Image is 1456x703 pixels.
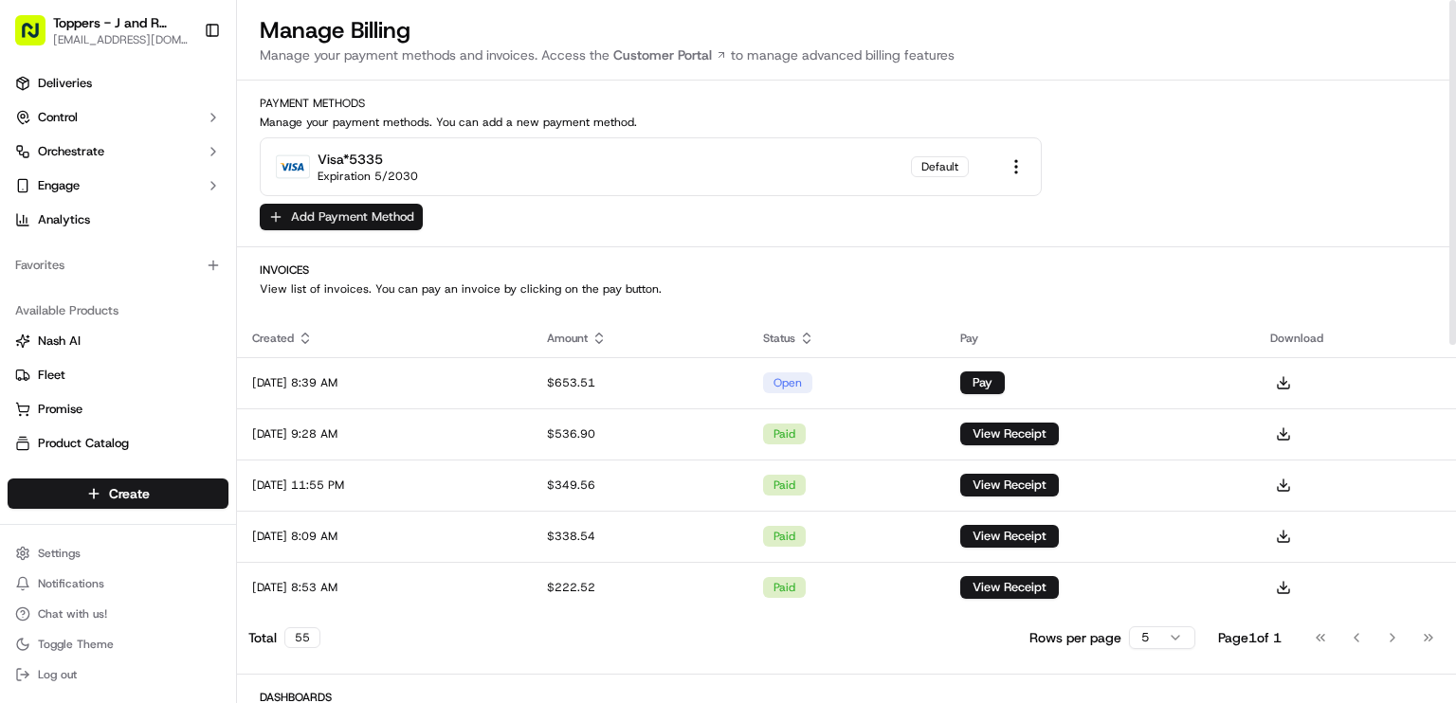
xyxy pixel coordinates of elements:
button: Toppers - J and R Ventures LLC[EMAIL_ADDRESS][DOMAIN_NAME] [8,8,196,53]
button: Toppers - J and R Ventures LLC [53,13,189,32]
td: [DATE] 8:39 AM [237,357,532,408]
button: Fleet [8,360,228,390]
button: Notifications [8,570,228,597]
span: Log out [38,667,77,682]
div: open [763,372,812,393]
a: Powered byPylon [134,320,229,335]
div: 📗 [19,277,34,292]
button: Add Payment Method [260,204,423,230]
div: $349.56 [547,478,734,493]
button: Promise [8,394,228,424]
div: Total [248,627,320,648]
span: Nash AI [38,333,81,350]
div: Download [1270,331,1441,346]
div: paid [763,424,806,444]
button: [EMAIL_ADDRESS][DOMAIN_NAME] [53,32,189,47]
div: $653.51 [547,375,734,390]
span: Analytics [38,211,90,228]
a: 💻API Documentation [153,267,312,301]
span: Create [109,484,150,503]
img: Nash [19,19,57,57]
div: Default [911,156,969,177]
div: We're available if you need us! [64,200,240,215]
button: Toggle Theme [8,631,228,658]
button: Settings [8,540,228,567]
div: Created [252,331,517,346]
td: [DATE] 8:53 AM [237,562,532,613]
div: $222.52 [547,580,734,595]
a: Product Catalog [15,435,221,452]
a: Promise [15,401,221,418]
p: View list of invoices. You can pay an invoice by clicking on the pay button. [260,281,1433,297]
button: View Receipt [960,525,1059,548]
p: Welcome 👋 [19,76,345,106]
div: paid [763,475,806,496]
span: Product Catalog [38,435,129,452]
a: Customer Portal [610,45,731,64]
button: Nash AI [8,326,228,356]
td: [DATE] 9:28 AM [237,408,532,460]
h1: Manage Billing [260,15,1433,45]
div: Available Products [8,296,228,326]
button: Log out [8,661,228,688]
div: Status [763,331,929,346]
div: paid [763,526,806,547]
div: Favorites [8,250,228,280]
span: Promise [38,401,82,418]
div: Page 1 of 1 [1218,628,1282,647]
span: Deliveries [38,75,92,92]
button: Control [8,102,228,133]
a: Nash AI [15,333,221,350]
button: Start new chat [322,187,345,209]
img: 1736555255976-a54dd68f-1ca7-489b-9aae-adbdc363a1c4 [19,181,53,215]
a: Fleet [15,367,221,384]
div: paid [763,577,806,598]
h2: Payment Methods [260,96,1433,111]
span: Toggle Theme [38,637,114,652]
span: Engage [38,177,80,194]
div: Expiration 5/2030 [318,169,418,184]
span: Fleet [38,367,65,384]
div: Start new chat [64,181,311,200]
button: Product Catalog [8,428,228,459]
a: Deliveries [8,68,228,99]
p: Rows per page [1029,628,1121,647]
div: Pay [960,331,1241,346]
span: Control [38,109,78,126]
div: Amount [547,331,734,346]
span: Orchestrate [38,143,104,160]
span: Notifications [38,576,104,591]
span: Chat with us! [38,606,107,622]
button: View Receipt [960,576,1059,599]
button: Orchestrate [8,136,228,167]
span: API Documentation [179,275,304,294]
p: Manage your payment methods and invoices. Access the to manage advanced billing features [260,45,1433,64]
td: [DATE] 8:09 AM [237,511,532,562]
button: Engage [8,171,228,201]
button: View Receipt [960,423,1059,445]
span: Pylon [189,321,229,335]
div: $338.54 [547,529,734,544]
div: visa *5335 [318,150,383,169]
button: Pay [960,371,1005,394]
button: View Receipt [960,474,1059,496]
div: $536.90 [547,426,734,442]
button: Create [8,478,228,509]
div: 55 [284,627,320,648]
button: Chat with us! [8,601,228,627]
a: 📗Knowledge Base [11,267,153,301]
span: Settings [38,546,81,561]
h2: Invoices [260,262,1433,278]
span: Knowledge Base [38,275,145,294]
p: Manage your payment methods. You can add a new payment method. [260,115,1433,130]
input: Got a question? Start typing here... [49,122,341,142]
td: [DATE] 11:55 PM [237,460,532,511]
div: 💻 [160,277,175,292]
a: Analytics [8,205,228,235]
